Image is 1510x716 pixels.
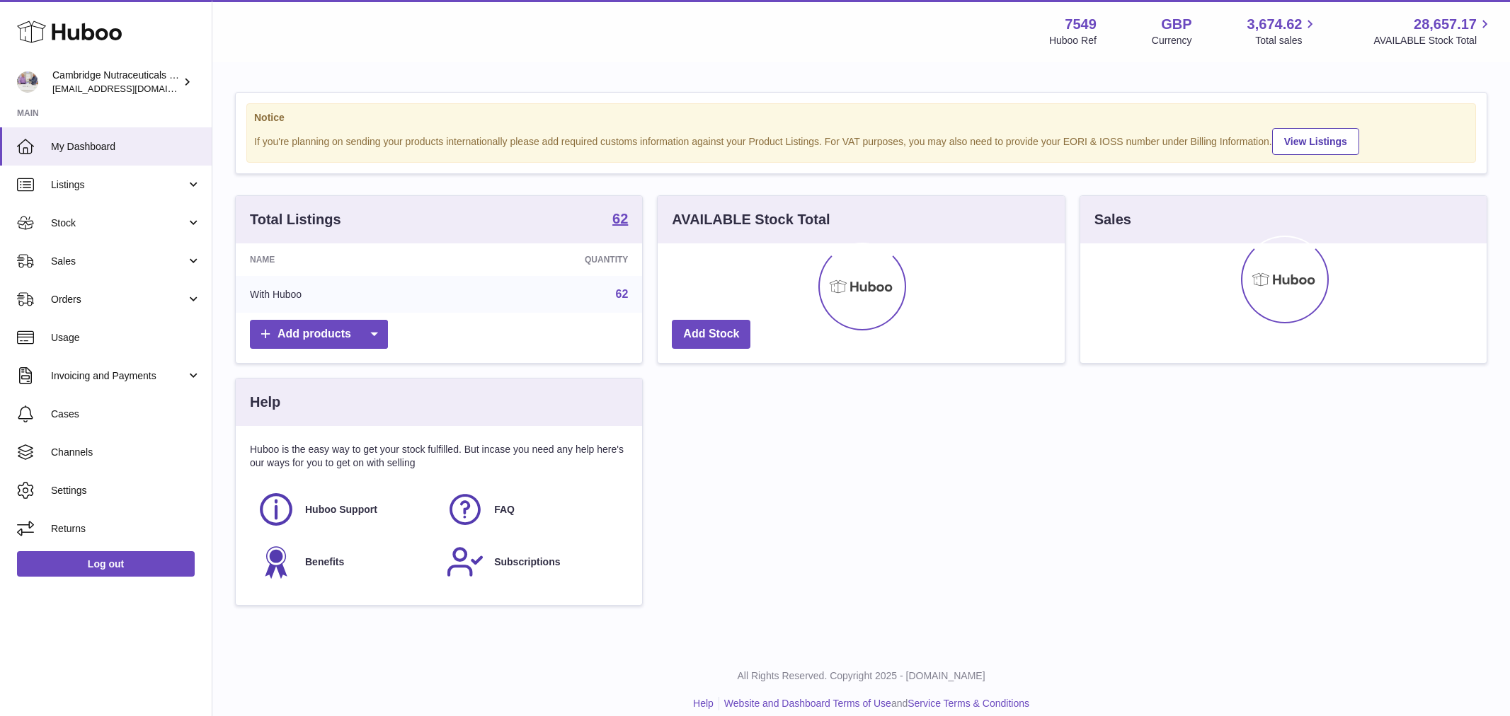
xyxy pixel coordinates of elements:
span: Listings [51,178,186,192]
strong: 7549 [1065,15,1097,34]
a: 62 [616,288,629,300]
a: Benefits [257,543,432,581]
p: All Rights Reserved. Copyright 2025 - [DOMAIN_NAME] [224,669,1499,683]
a: Help [693,698,714,709]
a: Add products [250,320,388,349]
a: Huboo Support [257,490,432,529]
a: 3,674.62 Total sales [1247,15,1319,47]
span: FAQ [494,503,515,516]
a: Subscriptions [446,543,621,581]
span: Orders [51,293,186,306]
div: Cambridge Nutraceuticals Ltd [52,69,180,96]
h3: Total Listings [250,210,341,229]
span: My Dashboard [51,140,201,154]
span: Total sales [1255,34,1318,47]
a: View Listings [1272,128,1359,155]
th: Name [236,243,450,276]
span: Returns [51,522,201,536]
span: [EMAIL_ADDRESS][DOMAIN_NAME] [52,83,208,94]
a: 28,657.17 AVAILABLE Stock Total [1373,15,1493,47]
div: If you're planning on sending your products internationally please add required customs informati... [254,126,1468,155]
span: Benefits [305,555,344,569]
span: Invoicing and Payments [51,369,186,383]
div: Huboo Ref [1049,34,1097,47]
a: Website and Dashboard Terms of Use [724,698,891,709]
a: 62 [612,212,628,229]
p: Huboo is the easy way to get your stock fulfilled. But incase you need any help here's our ways f... [250,443,628,470]
span: Settings [51,484,201,497]
h3: Sales [1094,210,1131,229]
span: Channels [51,446,201,459]
span: Stock [51,216,186,230]
span: Usage [51,331,201,345]
a: Add Stock [672,320,750,349]
li: and [719,697,1029,710]
img: qvc@camnutra.com [17,71,38,93]
a: FAQ [446,490,621,529]
span: 3,674.62 [1247,15,1303,34]
span: Huboo Support [305,503,377,516]
span: AVAILABLE Stock Total [1373,34,1493,47]
th: Quantity [450,243,642,276]
h3: AVAILABLE Stock Total [672,210,830,229]
h3: Help [250,393,280,412]
div: Currency [1152,34,1192,47]
strong: Notice [254,111,1468,125]
a: Log out [17,551,195,577]
span: Cases [51,408,201,421]
span: Sales [51,255,186,268]
span: Subscriptions [494,555,560,569]
span: 28,657.17 [1414,15,1477,34]
td: With Huboo [236,276,450,313]
strong: 62 [612,212,628,226]
a: Service Terms & Conditions [908,698,1029,709]
strong: GBP [1161,15,1191,34]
